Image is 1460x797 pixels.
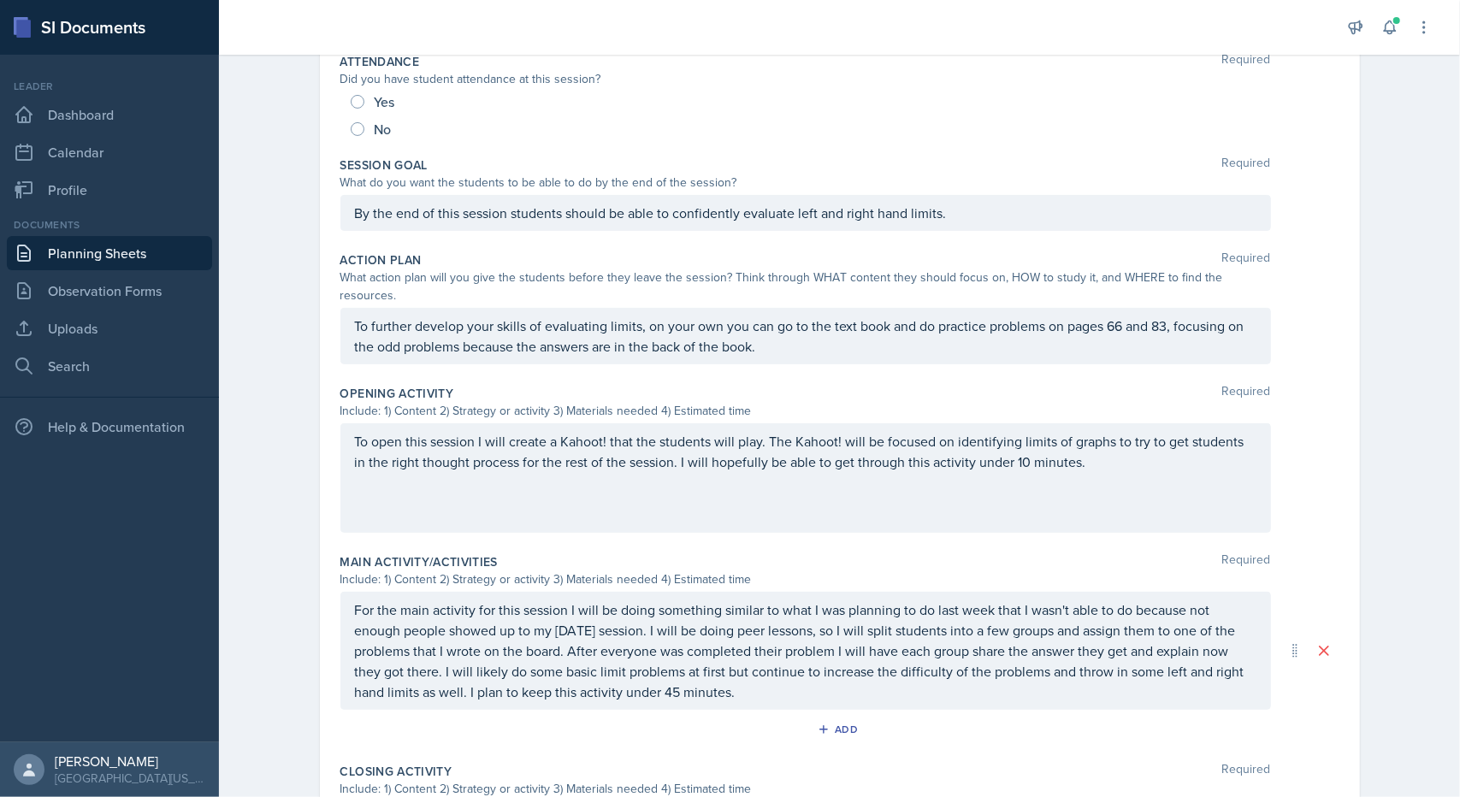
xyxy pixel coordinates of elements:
[1222,53,1271,70] span: Required
[340,570,1271,588] div: Include: 1) Content 2) Strategy or activity 3) Materials needed 4) Estimated time
[375,121,392,138] span: No
[355,431,1256,472] p: To open this session I will create a Kahoot! that the students will play. The Kahoot! will be foc...
[340,156,428,174] label: Session Goal
[340,385,454,402] label: Opening Activity
[375,93,395,110] span: Yes
[340,53,420,70] label: Attendance
[7,217,212,233] div: Documents
[812,717,867,742] button: Add
[7,173,212,207] a: Profile
[7,349,212,383] a: Search
[355,599,1256,702] p: For the main activity for this session I will be doing something similar to what I was planning t...
[355,316,1256,357] p: To further develop your skills of evaluating limits, on your own you can go to the text book and ...
[340,763,452,780] label: Closing Activity
[1222,156,1271,174] span: Required
[7,311,212,345] a: Uploads
[340,269,1271,304] div: What action plan will you give the students before they leave the session? Think through WHAT con...
[7,410,212,444] div: Help & Documentation
[7,236,212,270] a: Planning Sheets
[340,402,1271,420] div: Include: 1) Content 2) Strategy or activity 3) Materials needed 4) Estimated time
[340,174,1271,192] div: What do you want the students to be able to do by the end of the session?
[7,97,212,132] a: Dashboard
[340,251,422,269] label: Action Plan
[340,553,498,570] label: Main Activity/Activities
[821,723,858,736] div: Add
[7,79,212,94] div: Leader
[7,274,212,308] a: Observation Forms
[355,203,1256,223] p: By the end of this session students should be able to confidently evaluate left and right hand li...
[1222,251,1271,269] span: Required
[55,770,205,787] div: [GEOGRAPHIC_DATA][US_STATE] in [GEOGRAPHIC_DATA]
[340,70,1271,88] div: Did you have student attendance at this session?
[55,753,205,770] div: [PERSON_NAME]
[1222,763,1271,780] span: Required
[1222,553,1271,570] span: Required
[7,135,212,169] a: Calendar
[1222,385,1271,402] span: Required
